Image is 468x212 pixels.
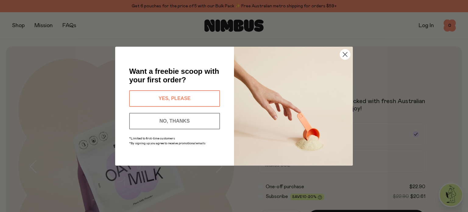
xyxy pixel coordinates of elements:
[129,142,205,145] span: *By signing up you agree to receive promotional emails
[129,137,175,140] span: *Limited to first-time customers
[340,49,350,60] button: Close dialog
[234,47,353,166] img: c0d45117-8e62-4a02-9742-374a5db49d45.jpeg
[129,113,220,129] button: NO, THANKS
[129,90,220,107] button: YES, PLEASE
[129,67,219,84] span: Want a freebie scoop with your first order?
